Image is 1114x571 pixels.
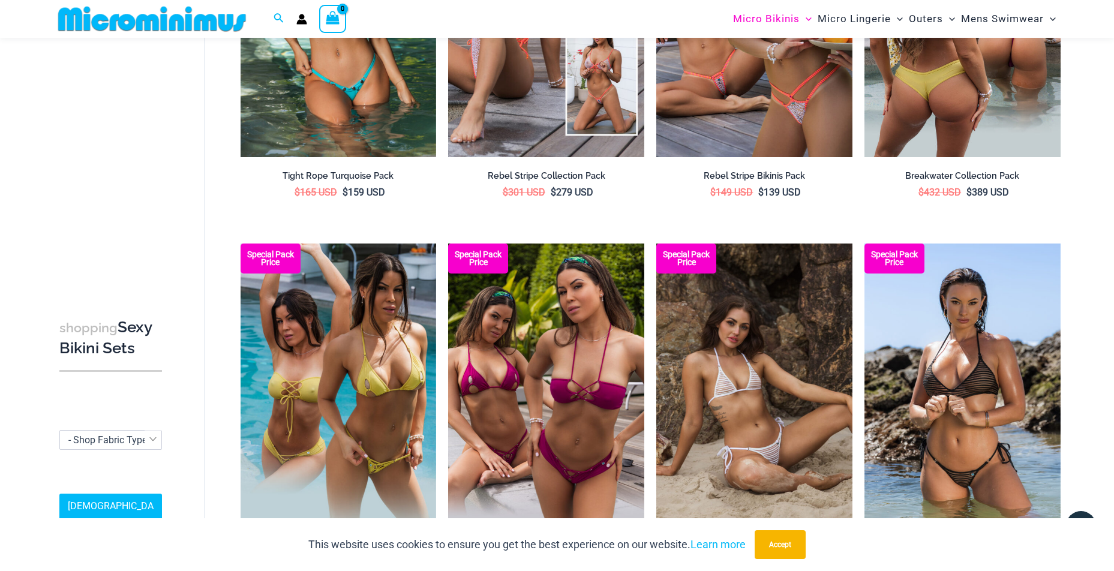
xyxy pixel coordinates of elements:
bdi: 159 USD [343,187,385,198]
a: Tide Lines Black 350 Halter Top 470 Thong 04 Tide Lines Black 350 Halter Top 470 Thong 03Tide Lin... [864,244,1061,537]
a: Breakwater Collection Pack [864,170,1061,186]
img: Breakwater Lemon Yellow Bikini Pack [241,244,437,537]
img: MM SHOP LOGO FLAT [53,5,251,32]
img: Breakwater Berry Pink Bikini Pack [448,244,644,537]
span: $ [551,187,556,198]
h2: Rebel Stripe Collection Pack [448,170,644,182]
span: - Shop Fabric Type [60,431,161,449]
a: Search icon link [274,11,284,26]
span: Menu Toggle [891,4,903,34]
img: Tide Lines White 308 Tri Top 470 Thong 07 [656,244,852,537]
a: Rebel Stripe Collection Pack [448,170,644,186]
bdi: 279 USD [551,187,593,198]
span: Menu Toggle [800,4,812,34]
bdi: 301 USD [503,187,545,198]
a: [DEMOGRAPHIC_DATA] Sizing Guide [59,494,162,539]
iframe: TrustedSite Certified [59,40,167,280]
a: Learn more [690,538,746,551]
a: Micro LingerieMenu ToggleMenu Toggle [815,4,906,34]
bdi: 165 USD [295,187,337,198]
a: Tide Lines White 308 Tri Top 470 Thong 07 Tide Lines Black 308 Tri Top 480 Micro 01Tide Lines Bla... [656,244,852,537]
b: Special Pack Price [656,251,716,266]
h2: Breakwater Collection Pack [864,170,1061,182]
nav: Site Navigation [728,2,1061,36]
h2: Tight Rope Turquoise Pack [241,170,437,182]
bdi: 139 USD [758,187,801,198]
b: Special Pack Price [448,251,508,266]
a: Tight Rope Turquoise Pack [241,170,437,186]
h2: Rebel Stripe Bikinis Pack [656,170,852,182]
a: Micro BikinisMenu ToggleMenu Toggle [730,4,815,34]
span: $ [710,187,716,198]
span: shopping [59,320,118,335]
a: Breakwater Lemon Yellow Bikini Pack Breakwater Lemon Yellow Bikini Pack 2Breakwater Lemon Yellow ... [241,244,437,537]
b: Special Pack Price [241,251,301,266]
span: Outers [909,4,943,34]
bdi: 389 USD [966,187,1009,198]
a: Breakwater Berry Pink Bikini Pack Breakwater Berry Pink Bikini Pack 2Breakwater Berry Pink Bikini... [448,244,644,537]
button: Accept [755,530,806,559]
span: $ [966,187,972,198]
span: - Shop Fabric Type [68,434,147,446]
a: Rebel Stripe Bikinis Pack [656,170,852,186]
span: $ [295,187,300,198]
span: Micro Lingerie [818,4,891,34]
h3: Sexy Bikini Sets [59,317,162,359]
span: Menu Toggle [1044,4,1056,34]
b: Special Pack Price [864,251,924,266]
a: Mens SwimwearMenu ToggleMenu Toggle [958,4,1059,34]
span: $ [503,187,508,198]
bdi: 149 USD [710,187,753,198]
span: Menu Toggle [943,4,955,34]
a: OutersMenu ToggleMenu Toggle [906,4,958,34]
span: $ [758,187,764,198]
p: This website uses cookies to ensure you get the best experience on our website. [308,536,746,554]
span: - Shop Fabric Type [59,430,162,450]
span: Mens Swimwear [961,4,1044,34]
a: View Shopping Cart, empty [319,5,347,32]
bdi: 432 USD [918,187,961,198]
img: Tide Lines Black 350 Halter Top 470 Thong 04 [864,244,1061,537]
a: Account icon link [296,14,307,25]
span: $ [343,187,348,198]
span: $ [918,187,924,198]
span: Micro Bikinis [733,4,800,34]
